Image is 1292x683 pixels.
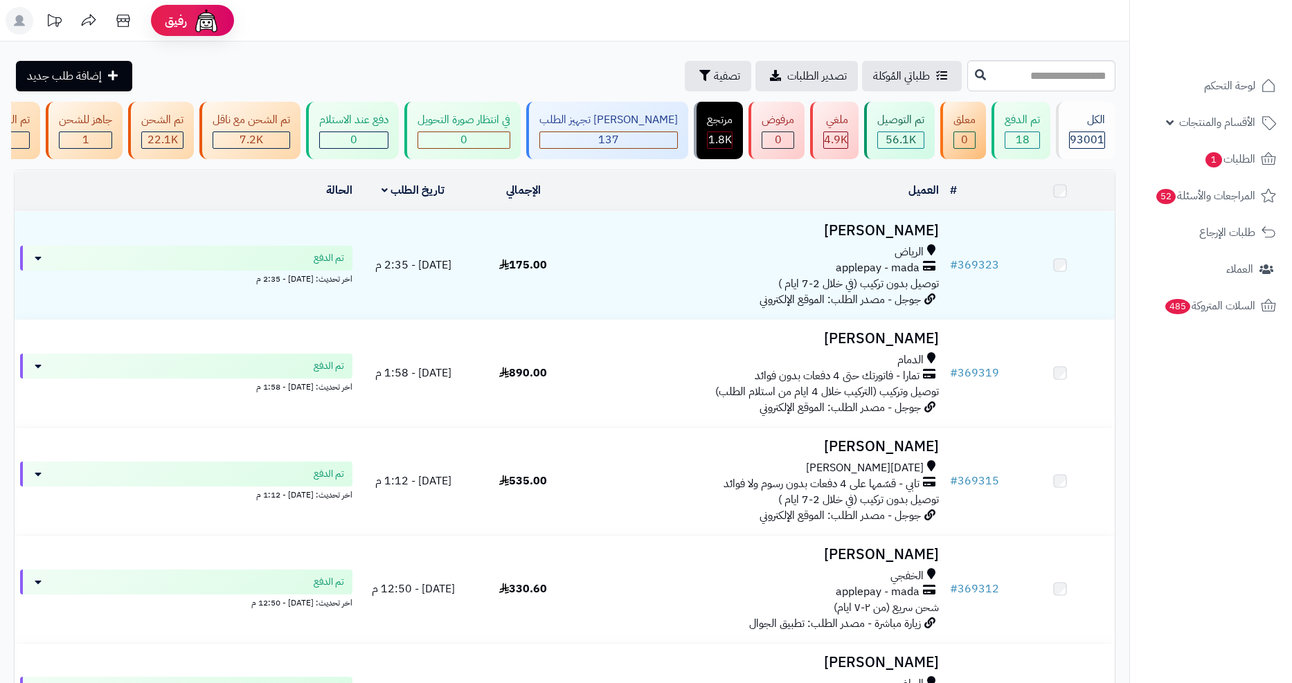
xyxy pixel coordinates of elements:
div: 4923 [824,132,847,148]
span: 0 [961,131,968,148]
span: 485 [1165,298,1192,315]
a: تم الشحن مع ناقل 7.2K [197,102,303,159]
h3: [PERSON_NAME] [584,223,939,239]
span: جوجل - مصدر الطلب: الموقع الإلكتروني [760,291,921,308]
a: #369323 [950,257,999,273]
a: #369312 [950,581,999,597]
a: في انتظار صورة التحويل 0 [402,102,523,159]
div: تم الشحن [141,112,183,128]
a: تم الشحن 22.1K [125,102,197,159]
a: تم التوصيل 56.1K [861,102,937,159]
span: جوجل - مصدر الطلب: الموقع الإلكتروني [760,399,921,416]
div: 1 [60,132,111,148]
img: logo-2.png [1198,10,1279,39]
span: 0 [350,131,357,148]
span: 52 [1156,188,1176,205]
a: تم الدفع 18 [989,102,1053,159]
span: طلبات الإرجاع [1199,223,1255,242]
a: لوحة التحكم [1138,69,1284,102]
a: معلق 0 [937,102,989,159]
a: مرتجع 1.8K [691,102,746,159]
button: تصفية [685,61,751,91]
a: الحالة [326,182,352,199]
span: الخفجي [890,568,924,584]
span: applepay - mada [836,584,919,600]
div: 0 [762,132,793,148]
span: لوحة التحكم [1204,76,1255,95]
span: 56.1K [886,131,916,148]
a: الكل93001 [1053,102,1118,159]
div: 137 [540,132,677,148]
div: مرتجع [707,112,733,128]
div: مرفوض [762,112,794,128]
span: الأقسام والمنتجات [1179,113,1255,132]
a: [PERSON_NAME] تجهيز الطلب 137 [523,102,691,159]
div: 18 [1005,132,1039,148]
span: تصفية [714,68,740,84]
a: مرفوض 0 [746,102,807,159]
span: توصيل بدون تركيب (في خلال 2-7 ايام ) [778,491,939,508]
div: دفع عند الاستلام [319,112,388,128]
div: معلق [953,112,976,128]
div: اخر تحديث: [DATE] - 1:58 م [20,379,352,393]
div: 0 [418,132,510,148]
a: #369315 [950,473,999,489]
h3: [PERSON_NAME] [584,655,939,671]
span: 535.00 [499,473,547,489]
a: الإجمالي [506,182,541,199]
a: طلباتي المُوكلة [862,61,962,91]
span: تم الدفع [314,251,344,265]
div: جاهز للشحن [59,112,112,128]
a: المراجعات والأسئلة52 [1138,179,1284,212]
span: 175.00 [499,257,547,273]
div: 22147 [142,132,183,148]
img: ai-face.png [192,7,220,35]
span: زيارة مباشرة - مصدر الطلب: تطبيق الجوال [749,615,921,632]
a: #369319 [950,365,999,381]
div: 1765 [708,132,732,148]
h3: [PERSON_NAME] [584,439,939,455]
div: ملغي [823,112,848,128]
span: # [950,581,958,597]
h3: [PERSON_NAME] [584,547,939,563]
span: 137 [598,131,619,148]
div: تم الشحن مع ناقل [213,112,290,128]
a: دفع عند الاستلام 0 [303,102,402,159]
div: في انتظار صورة التحويل [418,112,510,128]
div: [PERSON_NAME] تجهيز الطلب [539,112,678,128]
a: طلبات الإرجاع [1138,216,1284,249]
span: تصدير الطلبات [787,68,847,84]
div: الكل [1069,112,1105,128]
span: [DATE] - 2:35 م [375,257,451,273]
span: تم الدفع [314,359,344,373]
span: الطلبات [1204,149,1255,169]
a: السلات المتروكة485 [1138,289,1284,322]
span: 18 [1016,131,1030,148]
span: 0 [460,131,467,148]
div: 0 [954,132,975,148]
span: 1.8K [708,131,732,148]
div: تم التوصيل [877,112,924,128]
div: تم الدفع [1005,112,1040,128]
div: 0 [320,132,388,148]
a: تصدير الطلبات [755,61,858,91]
span: [DATE] - 1:58 م [375,365,451,381]
div: اخر تحديث: [DATE] - 1:12 م [20,486,352,501]
span: شحن سريع (من ٢-٧ ايام) [834,599,939,616]
span: العملاء [1226,259,1253,279]
span: طلباتي المُوكلة [873,68,930,84]
a: تاريخ الطلب [382,182,445,199]
span: تم الدفع [314,575,344,589]
span: # [950,365,958,381]
span: 1 [82,131,89,148]
span: # [950,473,958,489]
a: إضافة طلب جديد [16,61,132,91]
span: 22.1K [147,131,178,148]
a: العميل [908,182,939,199]
span: المراجعات والأسئلة [1155,186,1255,206]
span: 0 [775,131,782,148]
span: 4.9K [824,131,847,148]
span: رفيق [165,12,187,29]
div: 7223 [213,132,289,148]
span: إضافة طلب جديد [27,68,102,84]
